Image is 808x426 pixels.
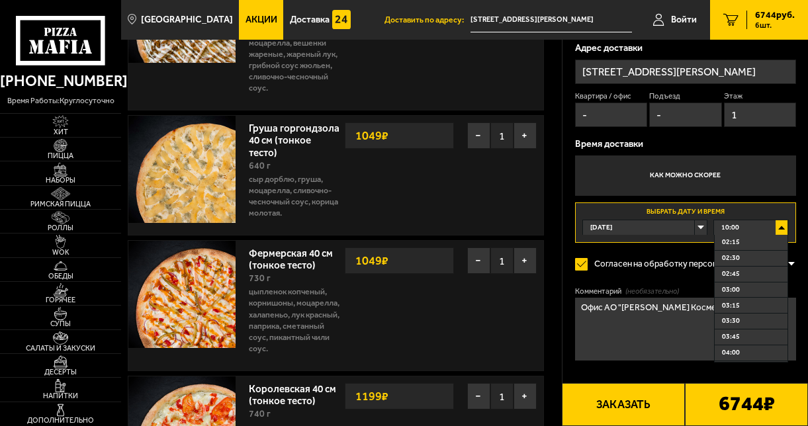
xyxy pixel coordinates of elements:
[722,253,740,263] span: 02:30
[755,21,795,29] span: 6 шт.
[332,10,351,29] img: 15daf4d41897b9f0e9f617042186c801.svg
[722,332,740,342] span: 03:45
[721,220,739,235] span: 10:00
[625,286,679,296] span: (необязательно)
[719,394,775,415] b: 6744 ₽
[575,251,786,277] label: Согласен на обработку персональных данных
[467,122,490,149] button: −
[514,247,537,274] button: +
[290,15,330,24] span: Доставка
[141,15,233,24] span: [GEOGRAPHIC_DATA]
[514,383,537,409] button: +
[249,160,271,171] span: 640 г
[352,384,392,409] strong: 1199 ₽
[671,15,697,24] span: Войти
[249,286,345,354] p: цыпленок копченый, корнишоны, моцарелла, халапеньо, лук красный, паприка, сметанный соус, пикантн...
[249,243,333,271] a: Фермерская 40 см (тонкое тесто)
[755,11,795,20] span: 6744 руб.
[490,247,514,274] span: 1
[249,408,271,419] span: 740 г
[249,118,339,158] a: Груша горгондзола 40 см (тонкое тесто)
[384,16,471,24] span: Доставить по адресу:
[490,383,514,409] span: 1
[467,383,490,409] button: −
[722,301,740,311] span: 03:15
[575,202,796,243] label: Выбрать дату и время
[722,237,740,247] span: 02:15
[722,316,740,326] span: 03:30
[575,44,796,53] p: Адрес доставки
[575,286,796,296] label: Комментарий
[562,383,685,426] button: Заказать
[575,91,647,101] label: Квартира / офис
[471,8,632,32] input: Ваш адрес доставки
[467,247,490,274] button: −
[352,123,392,148] strong: 1049 ₽
[246,15,277,24] span: Акции
[722,348,740,358] span: 04:00
[490,122,514,149] span: 1
[575,155,796,196] label: Как можно скорее
[352,248,392,273] strong: 1049 ₽
[471,8,632,32] span: Санкт-Петербург, улица Бабушкина, 16
[249,173,345,219] p: сыр дорблю, груша, моцарелла, сливочно-чесночный соус, корица молотая.
[590,220,612,235] span: [DATE]
[722,285,740,295] span: 03:00
[249,273,271,284] span: 730 г
[249,25,345,93] p: цыпленок, сыр сулугуни, моцарелла, вешенки жареные, жареный лук, грибной соус Жюльен, сливочно-че...
[649,91,721,101] label: Подъезд
[724,91,796,101] label: Этаж
[722,269,740,279] span: 02:45
[514,122,537,149] button: +
[575,140,796,149] p: Время доставки
[249,379,336,407] a: Королевская 40 см (тонкое тесто)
